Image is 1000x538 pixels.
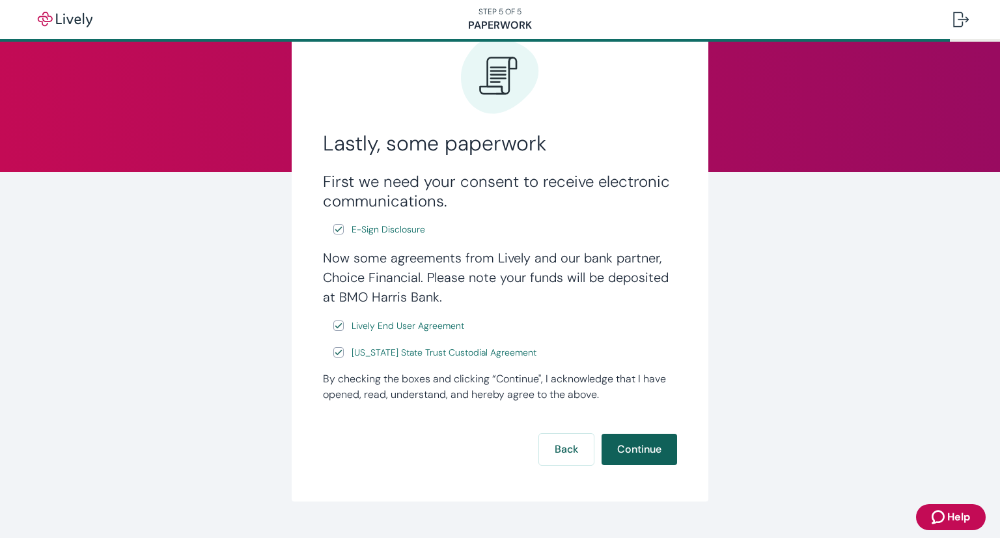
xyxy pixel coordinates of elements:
span: Lively End User Agreement [352,319,464,333]
button: Continue [602,434,677,465]
div: By checking the boxes and clicking “Continue", I acknowledge that I have opened, read, understand... [323,371,677,403]
img: Lively [29,12,102,27]
button: Log out [943,4,979,35]
h4: Now some agreements from Lively and our bank partner, Choice Financial. Please note your funds wi... [323,248,677,307]
h2: Lastly, some paperwork [323,130,677,156]
button: Zendesk support iconHelp [916,504,986,530]
span: [US_STATE] State Trust Custodial Agreement [352,346,536,360]
h3: First we need your consent to receive electronic communications. [323,172,677,211]
span: E-Sign Disclosure [352,223,425,236]
a: e-sign disclosure document [349,318,467,334]
button: Back [539,434,594,465]
span: Help [947,509,970,525]
a: e-sign disclosure document [349,345,539,361]
a: e-sign disclosure document [349,221,428,238]
svg: Zendesk support icon [932,509,947,525]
